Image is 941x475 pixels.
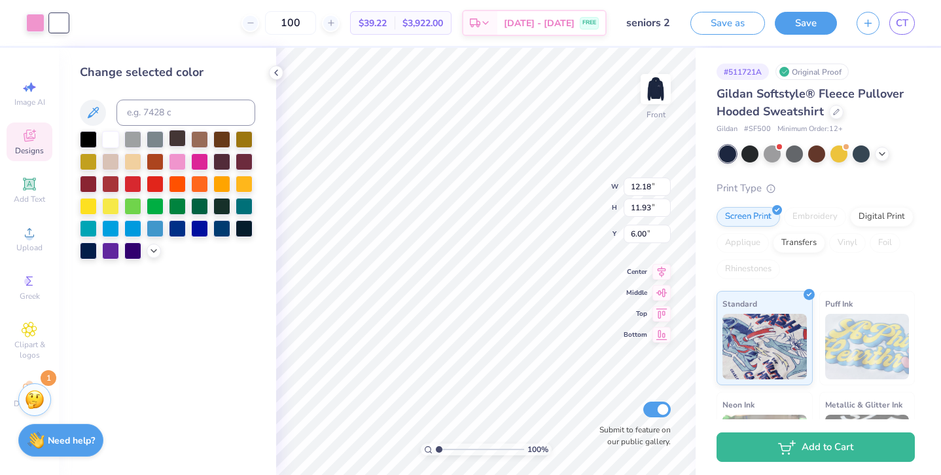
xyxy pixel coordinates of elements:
[643,76,669,102] img: Front
[717,181,915,196] div: Print Type
[825,314,910,379] img: Puff Ink
[717,124,737,135] span: Gildan
[624,330,647,339] span: Bottom
[825,398,902,411] span: Metallic & Glitter Ink
[624,267,647,276] span: Center
[624,288,647,297] span: Middle
[527,444,548,455] span: 100 %
[889,12,915,35] a: CT
[717,86,904,119] span: Gildan Softstyle® Fleece Pullover Hooded Sweatshirt
[717,259,780,279] div: Rhinestones
[870,233,900,253] div: Foil
[20,291,40,301] span: Greek
[592,424,671,447] label: Submit to feature on our public gallery.
[16,242,43,253] span: Upload
[14,194,45,204] span: Add Text
[717,64,769,80] div: # 511721A
[717,233,769,253] div: Applique
[504,16,575,30] span: [DATE] - [DATE]
[825,297,853,311] span: Puff Ink
[41,370,56,386] span: 1
[722,314,807,379] img: Standard
[722,297,757,311] span: Standard
[777,124,843,135] span: Minimum Order: 12 +
[829,233,866,253] div: Vinyl
[784,207,846,227] div: Embroidery
[265,11,316,35] input: – –
[775,12,837,35] button: Save
[80,64,255,81] div: Change selected color
[722,398,755,411] span: Neon Ink
[582,18,596,28] span: FREE
[7,339,52,360] span: Clipart & logos
[717,207,780,227] div: Screen Print
[624,309,647,318] span: Top
[359,16,387,30] span: $39.22
[744,124,771,135] span: # SF500
[896,16,908,31] span: CT
[402,16,443,30] span: $3,922.00
[775,64,849,80] div: Original Proof
[647,109,666,121] div: Front
[850,207,914,227] div: Digital Print
[116,100,255,126] input: e.g. 7428 c
[14,398,45,409] span: Decorate
[48,434,95,447] strong: Need help?
[15,145,44,156] span: Designs
[690,12,765,35] button: Save as
[717,432,915,462] button: Add to Cart
[773,233,825,253] div: Transfers
[616,10,681,36] input: Untitled Design
[14,97,45,107] span: Image AI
